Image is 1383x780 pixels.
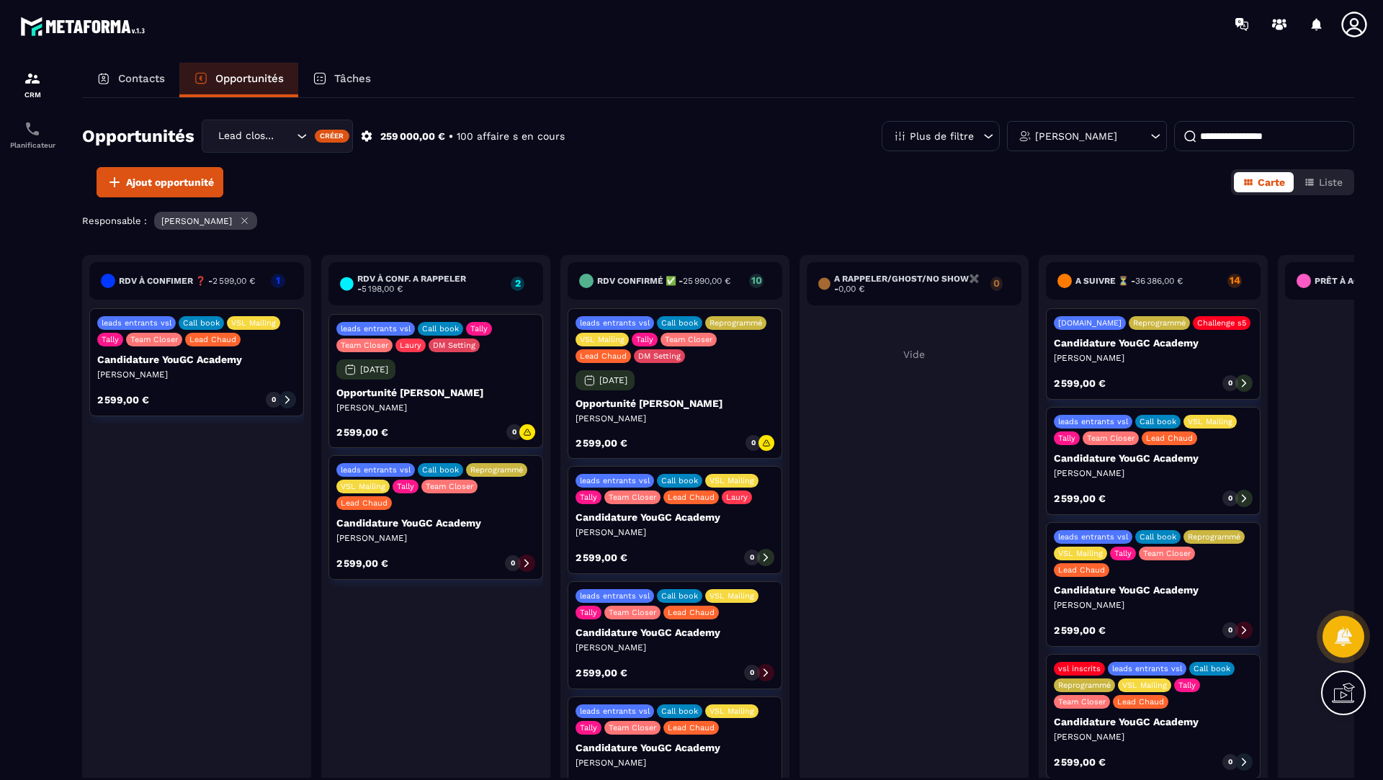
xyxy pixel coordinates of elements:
[710,476,754,485] p: VSL Mailing
[834,274,983,294] h6: A RAPPELER/GHOST/NO SHOW✖️ -
[1054,716,1253,727] p: Candidature YouGC Academy
[118,72,165,85] p: Contacts
[336,427,388,437] p: 2 599,00 €
[97,167,223,197] button: Ajout opportunité
[1234,172,1294,192] button: Carte
[298,63,385,97] a: Tâches
[126,175,214,189] span: Ajout opportunité
[751,438,756,448] p: 0
[4,59,61,109] a: formationformationCRM
[511,558,515,568] p: 0
[1054,337,1253,349] p: Candidature YouGC Academy
[1054,467,1253,479] p: [PERSON_NAME]
[1054,352,1253,364] p: [PERSON_NAME]
[4,141,61,149] p: Planificateur
[102,318,171,328] p: leads entrants vsl
[470,465,523,475] p: Reprogrammé
[215,128,279,144] span: Lead closing
[341,324,411,333] p: leads entrants vsl
[580,318,650,328] p: leads entrants vsl
[990,278,1003,288] p: 0
[161,216,232,226] p: [PERSON_NAME]
[4,91,61,99] p: CRM
[433,341,475,350] p: DM Setting
[668,608,715,617] p: Lead Chaud
[470,324,488,333] p: Tally
[1135,276,1183,286] span: 36 386,00 €
[336,402,535,413] p: [PERSON_NAME]
[341,482,385,491] p: VSL Mailing
[380,130,445,143] p: 259 000,00 €
[710,591,754,601] p: VSL Mailing
[231,318,276,328] p: VSL Mailing
[576,627,774,638] p: Candidature YouGC Academy
[1035,131,1117,141] p: [PERSON_NAME]
[82,63,179,97] a: Contacts
[580,723,597,732] p: Tally
[609,493,656,502] p: Team Closer
[334,72,371,85] p: Tâches
[580,608,597,617] p: Tally
[1228,757,1232,767] p: 0
[336,387,535,398] p: Opportunité [PERSON_NAME]
[1058,434,1075,443] p: Tally
[576,668,627,678] p: 2 599,00 €
[102,335,119,344] p: Tally
[400,341,421,350] p: Laury
[1054,584,1253,596] p: Candidature YouGC Academy
[1054,731,1253,743] p: [PERSON_NAME]
[336,558,388,568] p: 2 599,00 €
[1295,172,1351,192] button: Liste
[97,369,296,380] p: [PERSON_NAME]
[609,608,656,617] p: Team Closer
[336,532,535,544] p: [PERSON_NAME]
[97,395,149,405] p: 2 599,00 €
[1146,434,1193,443] p: Lead Chaud
[726,493,748,502] p: Laury
[580,493,597,502] p: Tally
[910,131,974,141] p: Plus de filtre
[457,130,565,143] p: 100 affaire s en cours
[576,413,774,424] p: [PERSON_NAME]
[807,349,1021,360] p: Vide
[341,465,411,475] p: leads entrants vsl
[1114,549,1132,558] p: Tally
[576,398,774,409] p: Opportunité [PERSON_NAME]
[1087,434,1134,443] p: Team Closer
[422,465,459,475] p: Call book
[1054,599,1253,611] p: [PERSON_NAME]
[336,517,535,529] p: Candidature YouGC Academy
[1228,493,1232,503] p: 0
[683,276,730,286] span: 25 990,00 €
[212,276,255,286] span: 2 599,00 €
[1197,318,1246,328] p: Challenge s5
[665,335,712,344] p: Team Closer
[661,591,698,601] p: Call book
[449,130,453,143] p: •
[1140,532,1176,542] p: Call book
[710,707,754,716] p: VSL Mailing
[1188,417,1232,426] p: VSL Mailing
[576,642,774,653] p: [PERSON_NAME]
[1140,417,1176,426] p: Call book
[580,707,650,716] p: leads entrants vsl
[638,351,681,361] p: DM Setting
[341,498,388,508] p: Lead Chaud
[279,128,293,144] input: Search for option
[1058,532,1128,542] p: leads entrants vsl
[1194,664,1230,673] p: Call book
[1112,664,1182,673] p: leads entrants vsl
[20,13,150,40] img: logo
[1188,532,1240,542] p: Reprogrammé
[1258,176,1285,188] span: Carte
[749,275,764,285] p: 10
[1058,697,1106,707] p: Team Closer
[179,63,298,97] a: Opportunités
[750,552,754,562] p: 0
[580,351,627,361] p: Lead Chaud
[426,482,473,491] p: Team Closer
[576,757,774,768] p: [PERSON_NAME]
[1228,625,1232,635] p: 0
[597,276,730,286] h6: Rdv confirmé ✅ -
[710,318,762,328] p: Reprogrammé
